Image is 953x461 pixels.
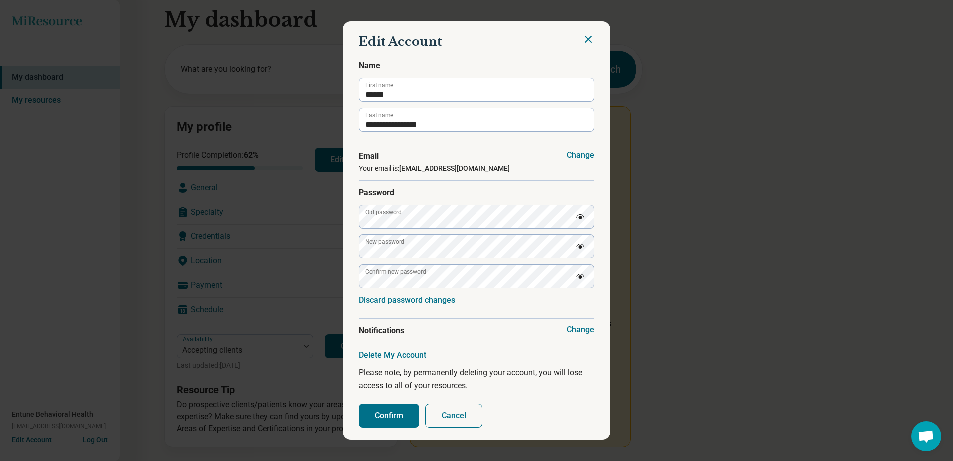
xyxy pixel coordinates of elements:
button: Cancel [425,404,482,428]
button: Delete My Account [359,350,426,360]
span: Your email is: [359,164,510,172]
span: Notifications [359,325,594,337]
h2: Edit Account [359,33,594,50]
button: Confirm [359,404,419,428]
span: Password [359,187,594,199]
span: Email [359,150,594,162]
button: Change [567,325,594,335]
strong: [EMAIL_ADDRESS][DOMAIN_NAME] [399,164,510,172]
button: Discard password changes [359,295,455,305]
p: Please note, by permanently deleting your account, you will lose access to all of your resources. [359,366,594,392]
button: Close [582,33,594,45]
span: Name [359,60,594,72]
button: Change [567,150,594,160]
